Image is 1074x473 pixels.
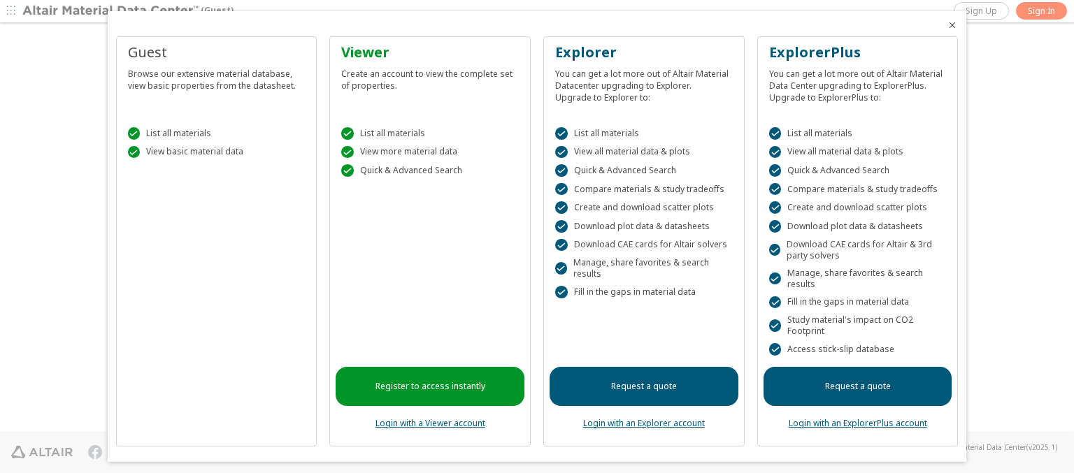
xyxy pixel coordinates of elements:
[769,164,947,177] div: Quick & Advanced Search
[341,62,519,92] div: Create an account to view the complete set of properties.
[336,367,524,406] a: Register to access instantly
[555,220,733,233] div: Download plot data & datasheets
[769,220,782,233] div: 
[769,62,947,103] div: You can get a lot more out of Altair Material Data Center upgrading to ExplorerPlus. Upgrade to E...
[550,367,738,406] a: Request a quote
[583,417,705,429] a: Login with an Explorer account
[128,146,141,159] div: 
[341,164,354,177] div: 
[769,43,947,62] div: ExplorerPlus
[555,43,733,62] div: Explorer
[341,127,354,140] div: 
[769,296,782,309] div: 
[769,296,947,309] div: Fill in the gaps in material data
[341,164,519,177] div: Quick & Advanced Search
[128,62,306,92] div: Browse our extensive material database, view basic properties from the datasheet.
[769,146,782,159] div: 
[128,43,306,62] div: Guest
[341,146,354,159] div: 
[769,220,947,233] div: Download plot data & datasheets
[341,146,519,159] div: View more material data
[789,417,927,429] a: Login with an ExplorerPlus account
[341,43,519,62] div: Viewer
[128,127,306,140] div: List all materials
[555,262,567,275] div: 
[769,314,947,337] div: Study material's impact on CO2 Footprint
[555,164,568,177] div: 
[769,183,947,196] div: Compare materials & study tradeoffs
[769,343,782,356] div: 
[555,201,733,214] div: Create and download scatter plots
[555,146,568,159] div: 
[769,127,947,140] div: List all materials
[555,183,733,196] div: Compare materials & study tradeoffs
[555,127,733,140] div: List all materials
[555,183,568,196] div: 
[555,201,568,214] div: 
[769,272,781,285] div: 
[555,127,568,140] div: 
[769,239,947,261] div: Download CAE cards for Altair & 3rd party solvers
[375,417,485,429] a: Login with a Viewer account
[555,239,568,252] div: 
[769,319,781,332] div: 
[769,268,947,290] div: Manage, share favorites & search results
[555,286,568,298] div: 
[947,20,958,31] button: Close
[555,146,733,159] div: View all material data & plots
[769,201,947,214] div: Create and download scatter plots
[555,239,733,252] div: Download CAE cards for Altair solvers
[555,220,568,233] div: 
[555,257,733,279] div: Manage, share favorites & search results
[128,127,141,140] div: 
[555,286,733,298] div: Fill in the gaps in material data
[769,164,782,177] div: 
[341,127,519,140] div: List all materials
[555,62,733,103] div: You can get a lot more out of Altair Material Datacenter upgrading to Explorer. Upgrade to Explor...
[769,183,782,196] div: 
[769,201,782,214] div: 
[769,244,780,256] div: 
[769,343,947,356] div: Access stick-slip database
[128,146,306,159] div: View basic material data
[764,367,952,406] a: Request a quote
[555,164,733,177] div: Quick & Advanced Search
[769,146,947,159] div: View all material data & plots
[769,127,782,140] div: 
